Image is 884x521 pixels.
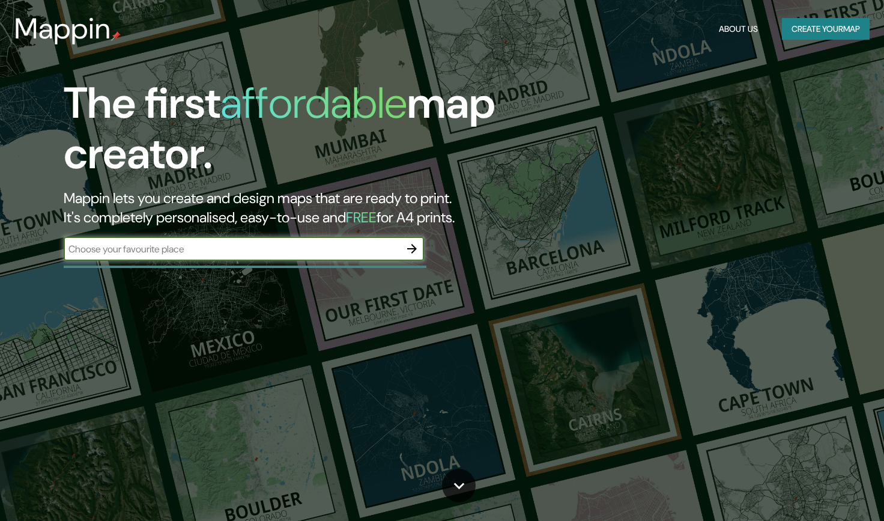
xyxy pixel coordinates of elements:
[14,12,111,46] h3: Mappin
[64,242,400,256] input: Choose your favourite place
[64,189,506,227] h2: Mappin lets you create and design maps that are ready to print. It's completely personalised, eas...
[111,31,121,41] img: mappin-pin
[782,18,870,40] button: Create yourmap
[714,18,763,40] button: About Us
[64,78,506,189] h1: The first map creator.
[346,208,377,227] h5: FREE
[220,75,407,131] h1: affordable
